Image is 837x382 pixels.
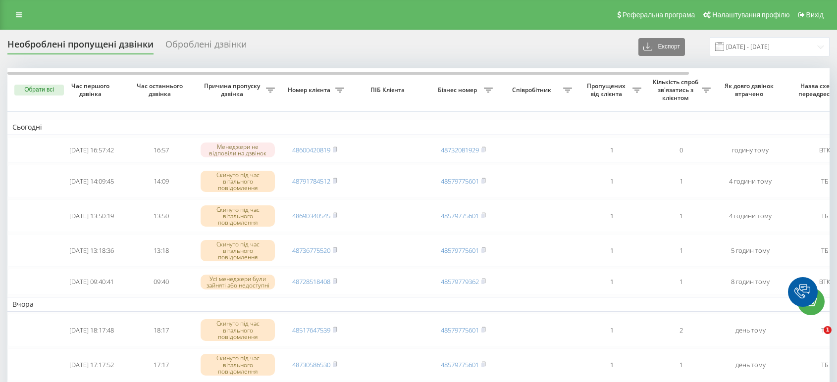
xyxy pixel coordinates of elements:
[646,137,716,163] td: 0
[57,165,126,197] td: [DATE] 14:09:45
[651,78,702,101] span: Кількість спроб зв'язатись з клієнтом
[646,269,716,295] td: 1
[623,11,695,19] span: Реферальна програма
[57,314,126,346] td: [DATE] 18:17:48
[646,234,716,267] td: 1
[292,211,330,220] a: 48690340545
[14,85,64,95] button: Обрати всі
[716,165,785,197] td: 4 години тому
[716,314,785,346] td: день тому
[712,11,789,19] span: Налаштування профілю
[126,199,196,232] td: 13:50
[292,277,330,286] a: 48728518408
[441,360,479,369] a: 48579775601
[441,277,479,286] a: 48579779362
[65,82,118,97] span: Час першого дзвінка
[441,326,479,334] a: 48579775601
[201,171,275,192] div: Скинуто під час вітального повідомлення
[126,269,196,295] td: 09:40
[57,137,126,163] td: [DATE] 16:57:42
[638,38,685,56] button: Експорт
[806,11,824,19] span: Вихід
[57,234,126,267] td: [DATE] 13:18:36
[201,319,275,341] div: Скинуто під час вітального повідомлення
[577,269,646,295] td: 1
[57,348,126,381] td: [DATE] 17:17:52
[716,269,785,295] td: 8 годин тому
[803,326,827,350] iframe: Intercom live chat
[126,348,196,381] td: 17:17
[126,314,196,346] td: 18:17
[57,199,126,232] td: [DATE] 13:50:19
[201,354,275,376] div: Скинуто під час вітального повідомлення
[577,234,646,267] td: 1
[358,86,420,94] span: ПІБ Клієнта
[57,269,126,295] td: [DATE] 09:40:41
[716,348,785,381] td: день тому
[433,86,484,94] span: Бізнес номер
[577,199,646,232] td: 1
[716,137,785,163] td: годину тому
[577,314,646,346] td: 1
[201,240,275,262] div: Скинуто під час вітального повідомлення
[577,165,646,197] td: 1
[7,39,154,54] div: Необроблені пропущені дзвінки
[201,143,275,157] div: Менеджери не відповіли на дзвінок
[716,234,785,267] td: 5 годин тому
[582,82,632,97] span: Пропущених від клієнта
[201,205,275,227] div: Скинуто під час вітального повідомлення
[292,177,330,186] a: 48791784512
[441,246,479,255] a: 48579775601
[134,82,188,97] span: Час останнього дзвінка
[646,165,716,197] td: 1
[285,86,335,94] span: Номер клієнта
[292,145,330,154] a: 48600420819
[441,145,479,154] a: 48732081929
[716,199,785,232] td: 4 години тому
[503,86,563,94] span: Співробітник
[824,326,832,334] span: 1
[577,137,646,163] td: 1
[201,275,275,289] div: Усі менеджери були зайняті або недоступні
[126,165,196,197] td: 14:09
[441,211,479,220] a: 48579775601
[646,348,716,381] td: 1
[292,246,330,255] a: 48736775520
[646,199,716,232] td: 1
[441,177,479,186] a: 48579775601
[646,314,716,346] td: 2
[126,137,196,163] td: 16:57
[201,82,266,97] span: Причина пропуску дзвінка
[292,360,330,369] a: 48730586530
[577,348,646,381] td: 1
[724,82,777,97] span: Як довго дзвінок втрачено
[126,234,196,267] td: 13:18
[292,326,330,334] a: 48517647539
[165,39,247,54] div: Оброблені дзвінки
